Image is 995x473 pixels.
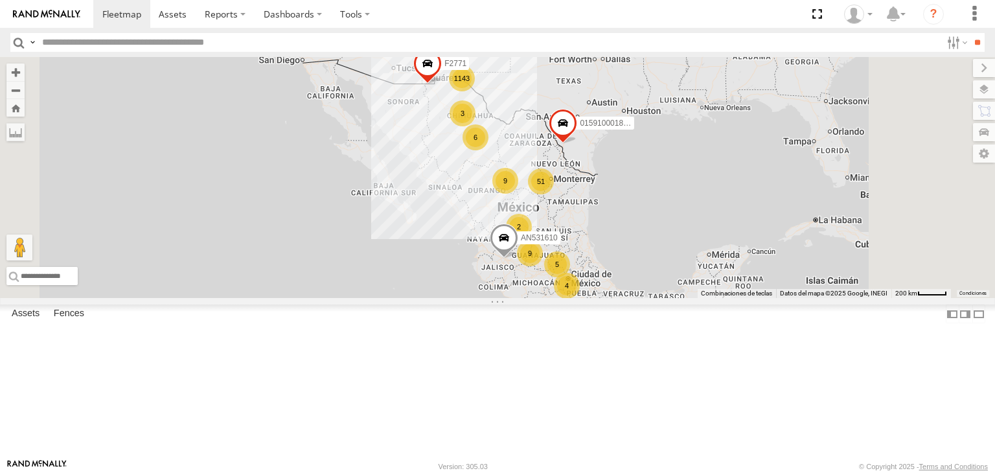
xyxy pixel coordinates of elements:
div: 2 [506,214,532,240]
label: Search Query [27,33,38,52]
button: Arrastra el hombrecito naranja al mapa para abrir Street View [6,235,32,260]
i: ? [923,4,944,25]
div: 51 [528,168,554,194]
button: Zoom in [6,63,25,81]
div: 9 [517,240,543,266]
div: 3 [450,100,475,126]
label: Hide Summary Table [972,305,985,323]
button: Escala del mapa: 200 km por 42 píxeles [891,289,951,298]
span: Datos del mapa ©2025 Google, INEGI [780,290,887,297]
button: Combinaciones de teclas [701,289,772,298]
label: Fences [47,305,91,323]
div: 1143 [449,65,475,91]
div: © Copyright 2025 - [859,463,988,470]
span: F2771 [444,59,466,68]
span: 200 km [895,290,917,297]
a: Condiciones [959,291,987,296]
a: Terms and Conditions [919,463,988,470]
label: Measure [6,123,25,141]
label: Assets [5,305,46,323]
label: Dock Summary Table to the Right [959,305,972,323]
label: Map Settings [973,144,995,163]
button: Zoom out [6,81,25,99]
div: 6 [463,124,488,150]
img: rand-logo.svg [13,10,80,19]
div: 5 [544,251,570,277]
label: Search Filter Options [942,33,970,52]
label: Dock Summary Table to the Left [946,305,959,323]
span: 015910001811580 [580,119,645,128]
button: Zoom Home [6,99,25,117]
div: 4 [554,273,580,299]
a: Visit our Website [7,460,67,473]
div: Version: 305.03 [439,463,488,470]
span: AN531610 [521,233,558,242]
div: Irving Rodriguez [840,5,877,24]
div: 9 [492,168,518,194]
